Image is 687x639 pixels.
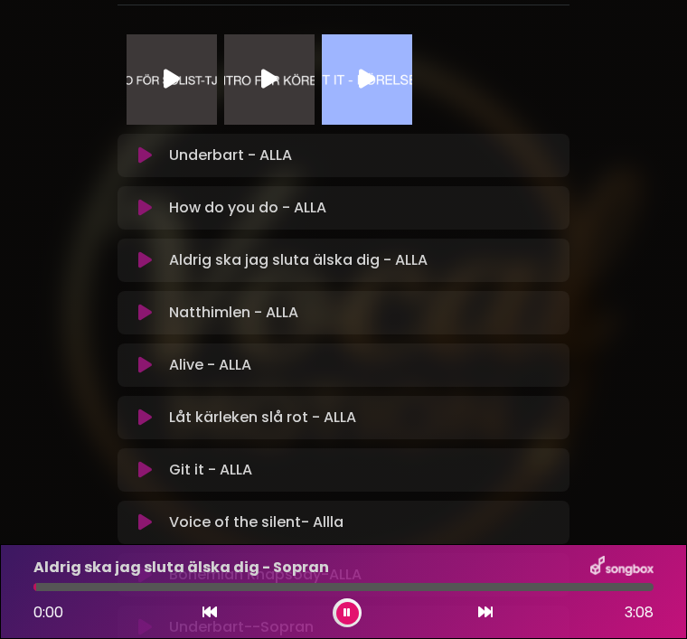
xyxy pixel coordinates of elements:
p: Natthimlen - ALLA [169,302,298,324]
p: How do you do - ALLA [169,197,326,219]
img: Video Thumbnail [224,34,315,125]
p: Underbart - ALLA [169,145,292,166]
p: Voice of the silent- Allla [169,512,343,533]
p: Aldrig ska jag sluta älska dig - ALLA [169,249,428,271]
p: Git it - ALLA [169,459,252,481]
p: Låt kärleken slå rot - ALLA [169,407,356,428]
span: 3:08 [625,602,654,624]
img: Video Thumbnail [127,34,217,125]
p: Alive - ALLA [169,354,251,376]
p: Aldrig ska jag sluta älska dig - Sopran [33,557,329,578]
img: songbox-logo-white.png [590,556,654,579]
img: Video Thumbnail [322,34,412,125]
span: 0:00 [33,602,63,623]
